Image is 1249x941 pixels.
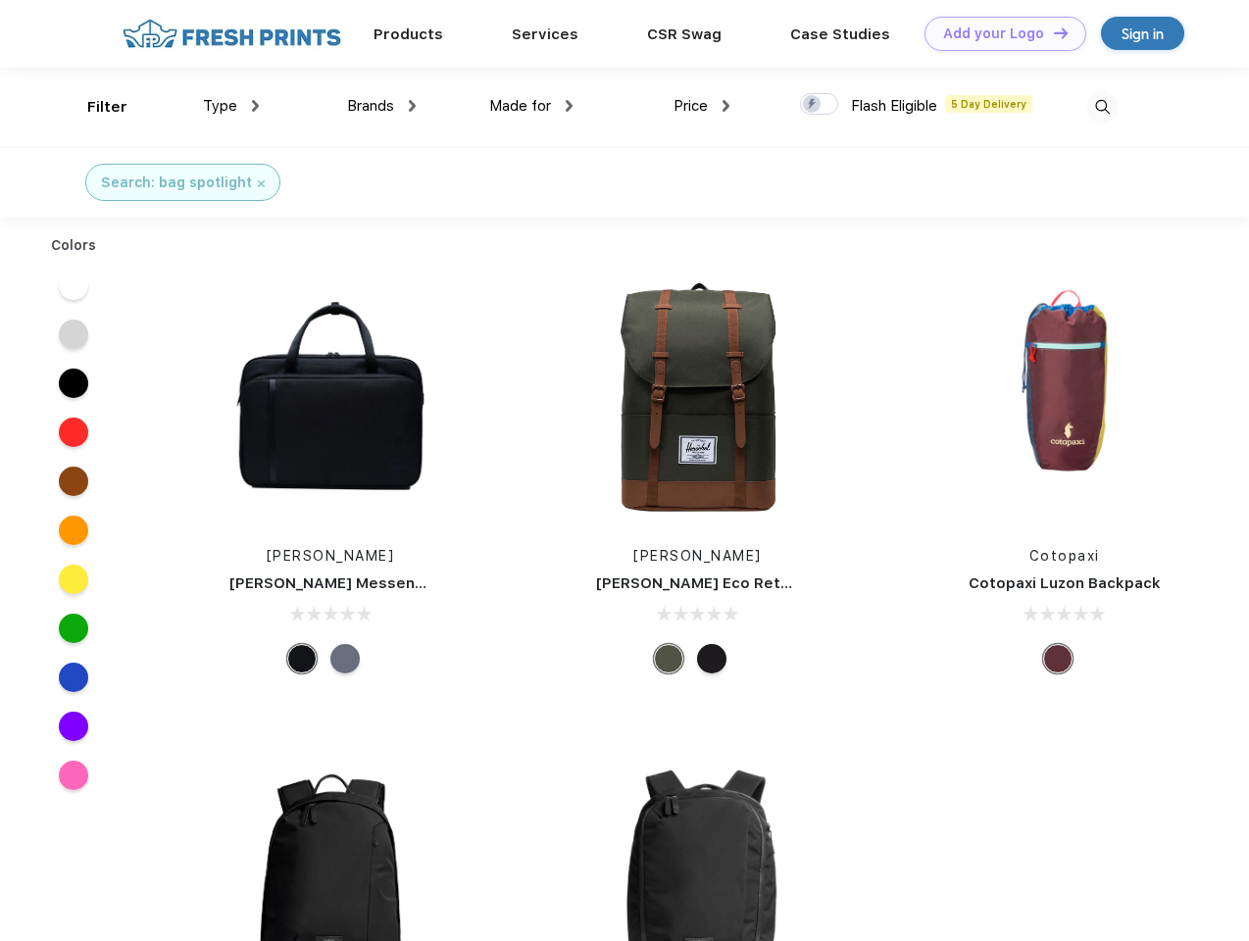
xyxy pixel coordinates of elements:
[697,644,726,673] div: Black
[347,97,394,115] span: Brands
[489,97,551,115] span: Made for
[596,574,997,592] a: [PERSON_NAME] Eco Retreat 15" Computer Backpack
[267,548,395,564] a: [PERSON_NAME]
[1043,644,1073,673] div: Surprise
[87,96,127,119] div: Filter
[287,644,317,673] div: Black
[969,574,1161,592] a: Cotopaxi Luzon Backpack
[943,25,1044,42] div: Add your Logo
[851,97,937,115] span: Flash Eligible
[229,574,441,592] a: [PERSON_NAME] Messenger
[674,97,708,115] span: Price
[1054,27,1068,38] img: DT
[117,17,347,51] img: fo%20logo%202.webp
[203,97,237,115] span: Type
[258,180,265,187] img: filter_cancel.svg
[1029,548,1100,564] a: Cotopaxi
[1101,17,1184,50] a: Sign in
[945,95,1032,113] span: 5 Day Delivery
[566,100,573,112] img: dropdown.png
[330,644,360,673] div: Raven Crosshatch
[36,235,112,256] div: Colors
[200,266,461,526] img: func=resize&h=266
[567,266,827,526] img: func=resize&h=266
[252,100,259,112] img: dropdown.png
[654,644,683,673] div: Forest
[409,100,416,112] img: dropdown.png
[101,173,252,193] div: Search: bag spotlight
[633,548,762,564] a: [PERSON_NAME]
[1122,23,1164,45] div: Sign in
[934,266,1195,526] img: func=resize&h=266
[374,25,443,43] a: Products
[723,100,729,112] img: dropdown.png
[1086,91,1119,124] img: desktop_search.svg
